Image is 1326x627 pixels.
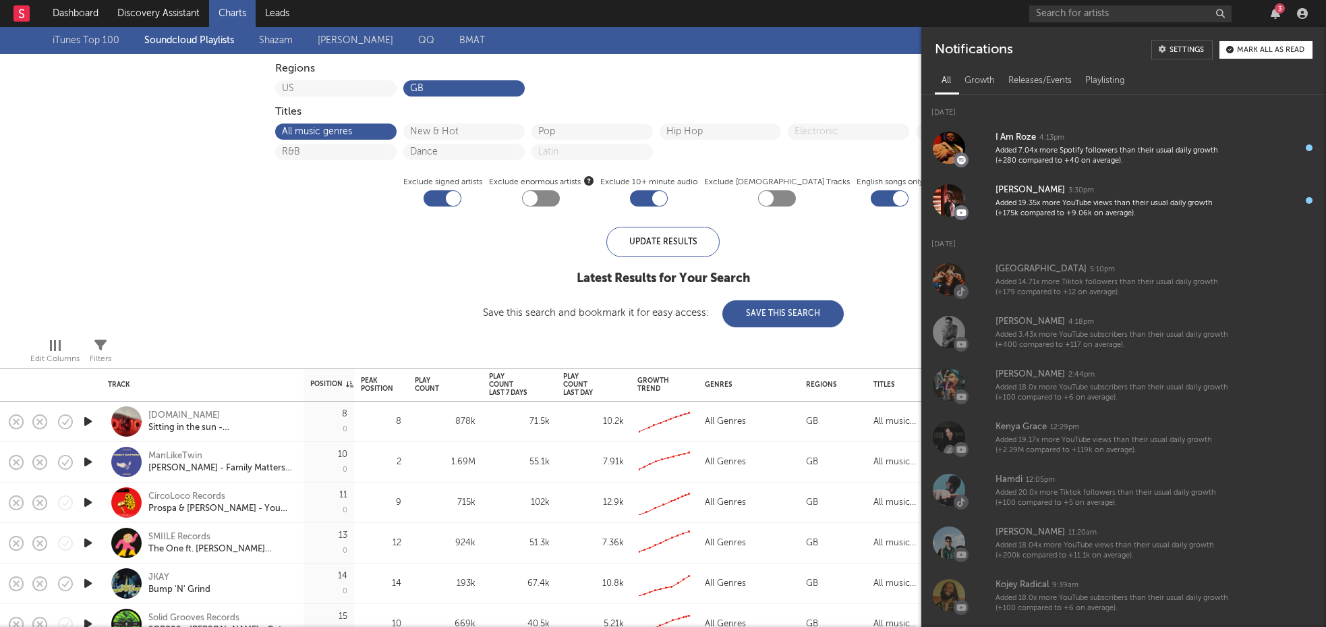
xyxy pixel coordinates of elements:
[1151,40,1213,59] a: Settings
[489,174,594,190] span: Exclude enormous artists
[921,253,1326,306] a: [GEOGRAPHIC_DATA]5:10pmAdded 14.71x more Tiktok followers than their usual daily growth (+179 com...
[996,593,1233,614] div: Added 18.0x more YouTube subscribers than their usual daily growth (+100 compared to +6 on average).
[1039,133,1064,143] div: 4:13pm
[30,351,80,367] div: Edit Columns
[1002,70,1078,92] div: Releases/Events
[996,488,1233,509] div: Added 20.0x more Tiktok followers than their usual daily growth (+100 compared to +5 on average).
[563,495,624,511] div: 12.9k
[705,495,746,511] div: All Genres
[996,146,1233,167] div: Added 7.04x more Spotify followers than their usual daily growth (+280 compared to +40 on average).
[996,277,1233,298] div: Added 14.71x more Tiktok followers than their usual daily growth (+179 compared to +12 on average).
[935,40,1012,59] div: Notifications
[459,32,485,49] a: BMAT
[148,531,210,543] div: SMIILE Records
[996,524,1065,541] div: [PERSON_NAME]
[996,472,1022,488] div: Hamdi
[873,381,921,389] div: Titles
[361,454,401,470] div: 2
[921,569,1326,622] a: Kojey Radical9:39amAdded 18.0x more YouTube subscribers than their usual daily growth (+100 compa...
[806,414,818,430] div: GB
[282,127,390,136] button: All music genres
[1219,41,1313,59] button: Mark all as read
[148,543,293,555] div: The One ft. [PERSON_NAME] (Extended)
[415,377,455,393] div: Play Count
[935,70,958,92] div: All
[415,414,475,430] div: 878k
[996,541,1233,562] div: Added 18.04x more YouTube views than their usual daily growth (+200k compared to +11.1k on average).
[857,174,923,190] label: English songs only
[415,535,475,551] div: 924k
[606,227,720,257] div: Update Results
[361,535,401,551] div: 12
[996,435,1233,456] div: Added 19.17x more YouTube views than their usual daily growth (+2.29M compared to +119k on average).
[338,572,347,580] div: 14
[282,84,390,93] button: US
[1068,317,1094,327] div: 4:18pm
[338,450,347,459] div: 10
[921,121,1326,174] a: I Am Roze4:13pmAdded 7.04x more Spotify followers than their usual daily growth (+280 compared to...
[415,576,475,592] div: 193k
[148,612,239,624] div: Solid Grooves Records
[806,495,818,511] div: GB
[1078,70,1132,92] div: Playlisting
[1068,186,1094,196] div: 3:30pm
[584,174,594,187] button: Exclude enormous artists
[148,410,293,434] a: [DOMAIN_NAME]Sitting in the sun - [PERSON_NAME] edit (out on the [DATE] on chaos label)
[361,495,401,511] div: 9
[489,495,550,511] div: 102k
[996,261,1087,277] div: [GEOGRAPHIC_DATA]
[90,334,111,373] div: Filters
[90,351,111,367] div: Filters
[148,584,210,596] div: Bump 'N' Grind
[318,32,393,49] a: [PERSON_NAME]
[343,507,347,514] div: 0
[148,491,225,503] div: CircoLoco Records
[339,491,347,499] div: 11
[361,576,401,592] div: 14
[53,32,119,49] a: iTunes Top 100
[921,306,1326,358] a: [PERSON_NAME]4:18pmAdded 3.43x more YouTube subscribers than their usual daily growth (+400 compa...
[339,612,347,621] div: 15
[108,381,290,389] div: Track
[705,454,746,470] div: All Genres
[1275,3,1285,13] div: 3
[996,198,1233,219] div: Added 19.35x more YouTube views than their usual daily growth (+175k compared to +9.06k on average).
[996,419,1047,435] div: Kenya Grace
[361,414,401,430] div: 8
[1237,47,1304,54] div: Mark all as read
[343,426,347,433] div: 0
[310,380,353,388] div: Position
[30,334,80,373] div: Edit Columns
[921,227,1326,253] div: [DATE]
[996,366,1065,383] div: [PERSON_NAME]
[637,377,671,393] div: Growth Trend
[483,308,844,318] div: Save this search and bookmark it for easy access:
[921,516,1326,569] a: [PERSON_NAME]11:20amAdded 18.04x more YouTube views than their usual daily growth (+200k compared...
[873,454,927,470] div: All music genres
[806,381,853,389] div: Regions
[600,174,697,190] label: Exclude 10+ minute audio
[563,454,624,470] div: 7.91k
[1068,370,1095,380] div: 2:44pm
[148,462,293,474] div: [PERSON_NAME] - Family Matters (Bassline Edit)
[873,495,927,511] div: All music genres
[996,330,1233,351] div: Added 3.43x more YouTube subscribers than their usual daily growth (+400 compared to +117 on aver...
[722,300,844,327] button: Save This Search
[666,127,774,136] button: Hip Hop
[806,576,818,592] div: GB
[806,535,818,551] div: GB
[148,422,293,434] div: Sitting in the sun - [PERSON_NAME] edit (out on the [DATE] on chaos label)
[1090,265,1115,275] div: 5:10pm
[563,535,624,551] div: 7.36k
[343,547,347,555] div: 0
[418,32,434,49] a: QQ
[795,127,902,136] button: Electronic
[921,358,1326,411] a: [PERSON_NAME]2:44pmAdded 18.0x more YouTube subscribers than their usual daily growth (+100 compa...
[282,147,390,157] button: R&B
[275,104,1051,120] div: Titles
[921,174,1326,227] a: [PERSON_NAME]3:30pmAdded 19.35x more YouTube views than their usual daily growth (+175k compared ...
[873,414,927,430] div: All music genres
[410,84,518,93] button: GB
[489,454,550,470] div: 55.1k
[704,174,850,190] label: Exclude [DEMOGRAPHIC_DATA] Tracks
